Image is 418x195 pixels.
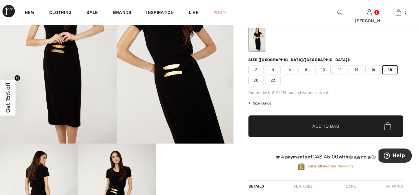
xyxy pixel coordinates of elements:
[248,154,403,162] div: or 4 payments ofCA$ 45.00withSezzle Click to learn more about Sezzle
[248,181,266,192] div: Details
[248,57,352,63] div: Size ([GEOGRAPHIC_DATA]/[GEOGRAPHIC_DATA]):
[355,18,384,24] div: [PERSON_NAME]
[341,181,361,192] div: Care
[367,9,372,16] img: My Info
[282,65,297,74] span: 6
[265,65,281,74] span: 4
[248,76,264,85] span: 20
[189,9,198,16] a: Live
[113,10,132,16] a: Brands
[86,10,98,16] a: Sale
[378,148,412,164] iframe: Opens a widget where you can find more information
[312,123,339,130] span: Add to Bag
[312,153,339,160] span: CA$ 45.00
[156,144,233,183] video: Your browser does not support the video tag.
[298,162,305,171] img: Avenue Rewards
[14,75,20,81] button: Close teaser
[367,9,372,15] a: Sign In
[248,115,403,137] button: Add to Bag
[25,10,34,16] a: New
[337,9,342,16] img: search the website
[382,65,398,74] span: 18
[248,154,403,160] div: or 4 payments of with
[384,9,413,16] a: 5
[248,90,403,95] div: Our model is 5'9"/175 cm and wears a size 6.
[248,65,264,74] span: 2
[349,65,364,74] span: 14
[265,76,281,85] span: 22
[307,164,322,168] strong: Earn 30
[348,154,371,160] img: Sezzle
[384,181,403,192] div: Shipping
[384,122,391,130] img: Bag.svg
[332,65,347,74] span: 12
[404,10,406,15] span: 5
[365,65,381,74] span: 16
[289,181,318,192] div: Features
[4,82,11,113] span: Get 15% off
[213,9,226,16] a: Prom
[249,28,265,51] div: Black
[49,10,72,16] a: Clothing
[2,5,15,17] img: 1ère Avenue
[315,65,331,74] span: 10
[248,100,272,106] span: Size Guide
[307,163,353,169] span: Avenue Rewards
[298,65,314,74] span: 8
[146,10,174,16] span: Inspiration
[396,9,401,16] img: My Bag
